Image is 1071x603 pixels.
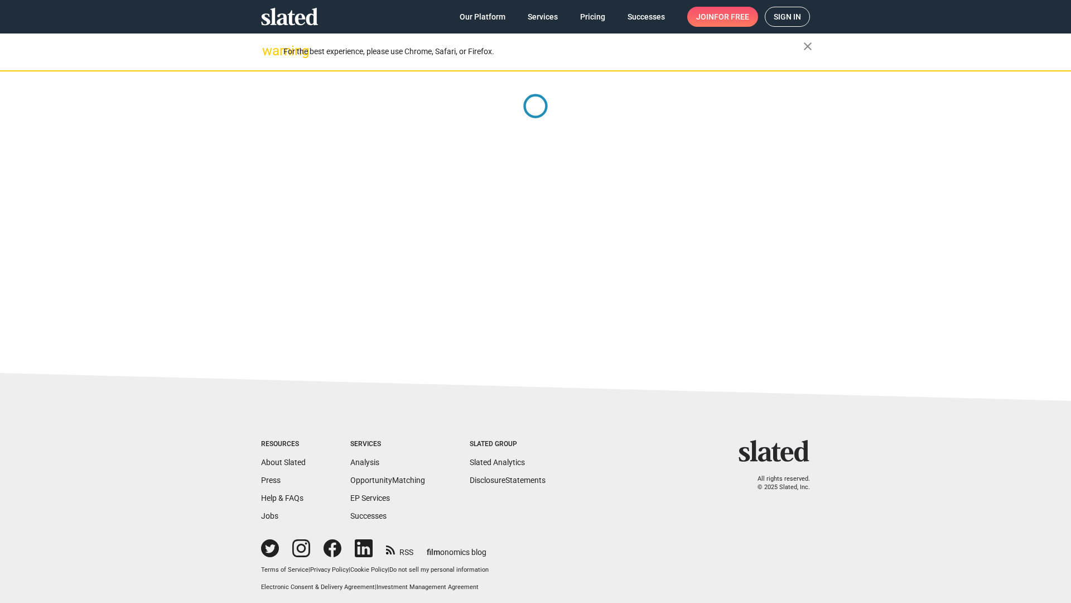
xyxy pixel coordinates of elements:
[427,548,440,557] span: film
[389,566,489,575] button: Do not sell my personal information
[350,566,388,573] a: Cookie Policy
[350,458,379,467] a: Analysis
[377,583,479,591] a: Investment Management Agreement
[628,7,665,27] span: Successes
[310,566,349,573] a: Privacy Policy
[350,476,425,485] a: OpportunityMatching
[261,458,306,467] a: About Slated
[388,566,389,573] span: |
[687,7,758,27] a: Joinfor free
[580,7,605,27] span: Pricing
[283,44,803,59] div: For the best experience, please use Chrome, Safari, or Firefox.
[801,40,814,53] mat-icon: close
[470,476,546,485] a: DisclosureStatements
[261,511,278,520] a: Jobs
[746,475,810,491] p: All rights reserved. © 2025 Slated, Inc.
[427,538,486,558] a: filmonomics blog
[451,7,514,27] a: Our Platform
[261,440,306,449] div: Resources
[696,7,749,27] span: Join
[350,440,425,449] div: Services
[470,440,546,449] div: Slated Group
[261,476,281,485] a: Press
[460,7,505,27] span: Our Platform
[470,458,525,467] a: Slated Analytics
[528,7,558,27] span: Services
[714,7,749,27] span: for free
[386,540,413,558] a: RSS
[261,583,375,591] a: Electronic Consent & Delivery Agreement
[261,566,308,573] a: Terms of Service
[262,44,276,58] mat-icon: warning
[350,494,390,502] a: EP Services
[571,7,614,27] a: Pricing
[619,7,674,27] a: Successes
[308,566,310,573] span: |
[349,566,350,573] span: |
[774,7,801,26] span: Sign in
[375,583,377,591] span: |
[350,511,387,520] a: Successes
[765,7,810,27] a: Sign in
[261,494,303,502] a: Help & FAQs
[519,7,567,27] a: Services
